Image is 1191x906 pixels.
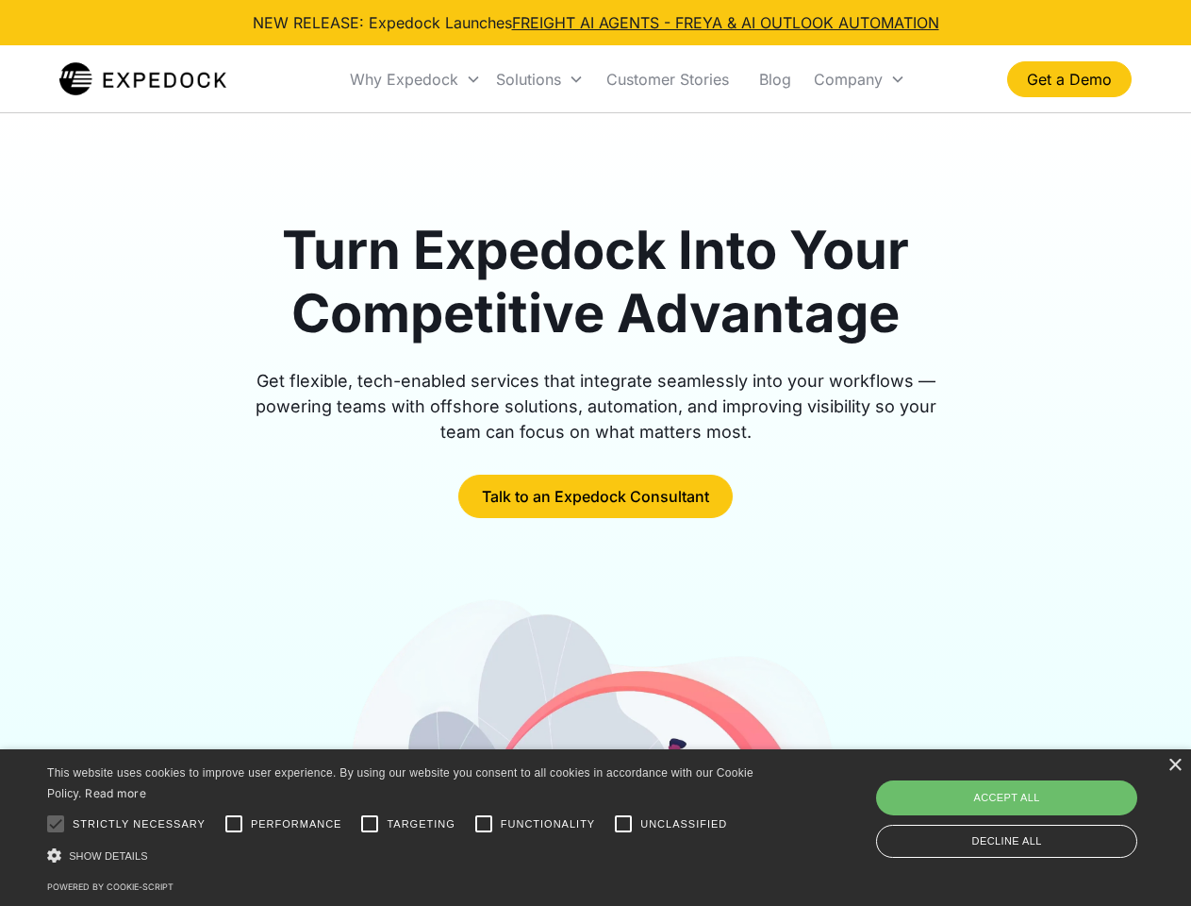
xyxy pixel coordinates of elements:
[1007,61,1132,97] a: Get a Demo
[488,47,591,111] div: Solutions
[744,47,806,111] a: Blog
[512,13,939,32] a: FREIGHT AI AGENTS - FREYA & AI OUTLOOK AUTOMATION
[47,881,174,892] a: Powered by cookie-script
[73,816,206,832] span: Strictly necessary
[59,60,226,98] img: Expedock Logo
[458,475,733,518] a: Talk to an Expedock Consultant
[69,850,148,862] span: Show details
[814,70,883,89] div: Company
[342,47,488,111] div: Why Expedock
[501,816,595,832] span: Functionality
[496,70,561,89] div: Solutions
[59,60,226,98] a: home
[47,846,760,865] div: Show details
[350,70,458,89] div: Why Expedock
[234,368,958,445] div: Get flexible, tech-enabled services that integrate seamlessly into your workflows — powering team...
[251,816,342,832] span: Performance
[85,786,146,800] a: Read more
[640,816,727,832] span: Unclassified
[47,766,753,801] span: This website uses cookies to improve user experience. By using our website you consent to all coo...
[591,47,744,111] a: Customer Stories
[234,219,958,345] h1: Turn Expedock Into Your Competitive Advantage
[253,11,939,34] div: NEW RELEASE: Expedock Launches
[806,47,913,111] div: Company
[387,816,455,832] span: Targeting
[877,702,1191,906] iframe: Chat Widget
